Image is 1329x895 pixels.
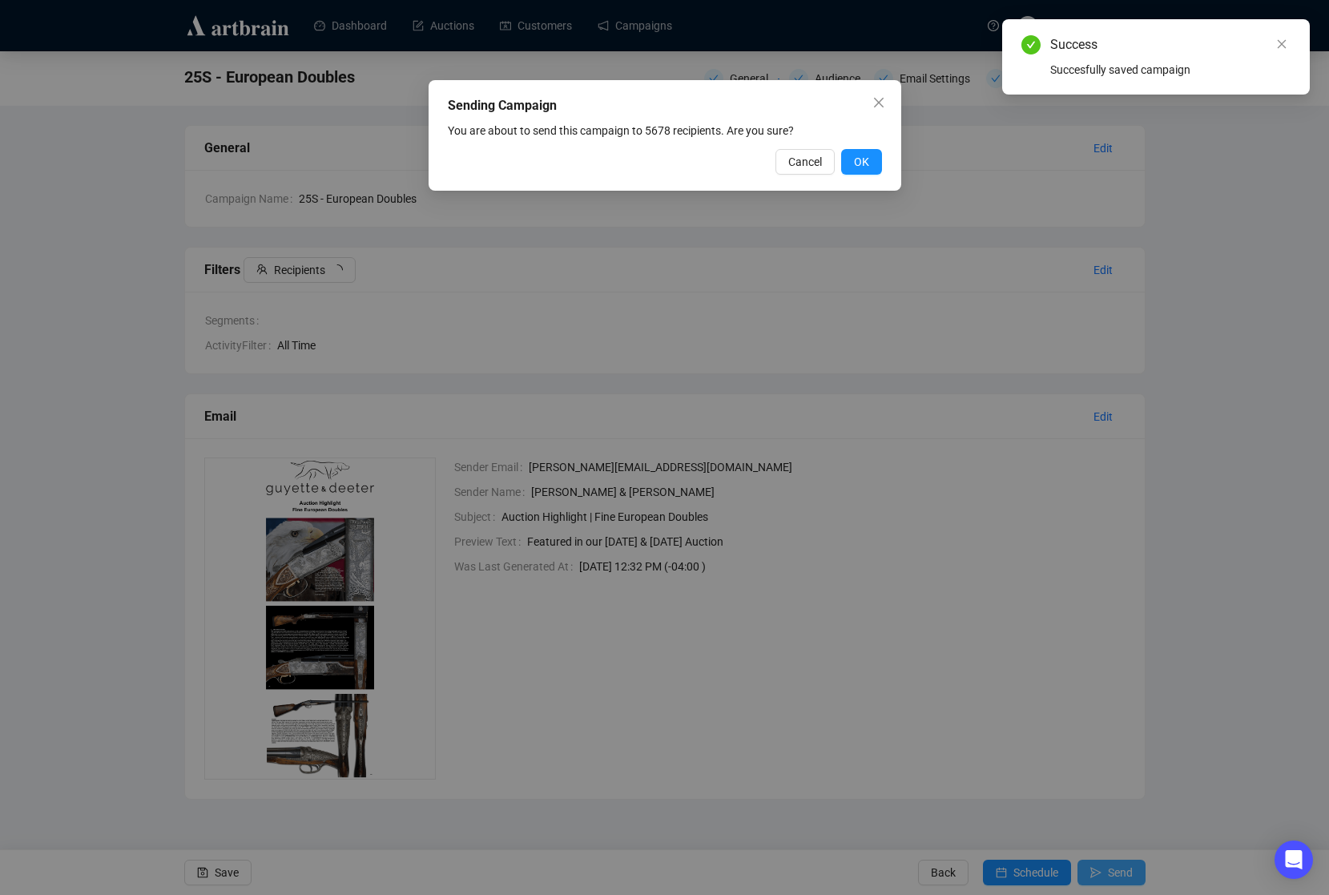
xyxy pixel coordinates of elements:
div: Success [1050,35,1291,54]
span: close [1276,38,1287,50]
button: Cancel [775,149,835,175]
div: Open Intercom Messenger [1275,841,1313,879]
div: You are about to send this campaign to 5678 recipients. Are you sure? [448,122,882,139]
span: check-circle [1021,35,1041,54]
span: close [872,96,885,109]
button: OK [841,149,882,175]
div: Sending Campaign [448,96,882,115]
button: Close [866,90,892,115]
span: OK [854,153,869,171]
div: Succesfully saved campaign [1050,61,1291,79]
a: Close [1273,35,1291,53]
span: Cancel [788,153,822,171]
